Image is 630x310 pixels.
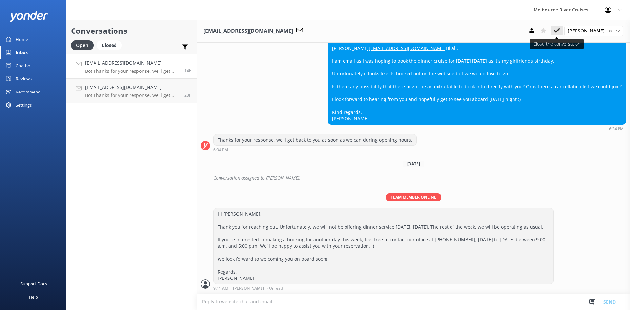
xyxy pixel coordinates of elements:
span: • Unread [266,286,283,290]
div: Reviews [16,72,31,85]
span: 09:18am 13-Aug-2025 (UTC +10:00) Australia/Sydney [184,93,192,98]
div: 2025-08-13T22:41:24.000 [201,173,626,184]
div: Hi [PERSON_NAME], Thank you for reaching out. Unfortunately, we will not be offering dinner servi... [214,208,553,284]
span: 06:34pm 13-Aug-2025 (UTC +10:00) Australia/Sydney [184,68,192,73]
span: [PERSON_NAME] [233,286,264,290]
div: Recommend [16,85,41,98]
h4: [EMAIL_ADDRESS][DOMAIN_NAME] [85,59,179,67]
a: Open [71,41,97,49]
h3: [EMAIL_ADDRESS][DOMAIN_NAME] [203,27,293,35]
div: Open [71,40,94,50]
div: Help [29,290,38,303]
div: 06:34pm 13-Aug-2025 (UTC +10:00) Australia/Sydney [328,126,626,131]
span: ✕ [609,28,612,34]
a: [EMAIL_ADDRESS][DOMAIN_NAME]Bot:Thanks for your response, we'll get back to you as soon as we can... [66,54,197,79]
strong: 6:34 PM [213,148,228,152]
div: Assign User [564,26,623,36]
p: Bot: Thanks for your response, we'll get back to you as soon as we can during opening hours. [85,68,179,74]
div: Submitted: [PERSON_NAME] Hi all, I am email as I was hoping to book the dinner cruise for [DATE] ... [328,36,626,124]
div: 09:11am 14-Aug-2025 (UTC +10:00) Australia/Sydney [213,286,554,290]
strong: 9:11 AM [213,286,228,290]
div: Chatbot [16,59,32,72]
div: 06:34pm 13-Aug-2025 (UTC +10:00) Australia/Sydney [213,147,417,152]
strong: 6:34 PM [609,127,624,131]
div: Inbox [16,46,28,59]
div: Conversation assigned to [PERSON_NAME]. [213,173,626,184]
div: Home [16,33,28,46]
span: [PERSON_NAME] [568,27,609,34]
a: Closed [97,41,125,49]
div: Support Docs [20,277,47,290]
a: [EMAIL_ADDRESS][DOMAIN_NAME] [369,45,446,51]
span: [DATE] [403,161,424,167]
div: Closed [97,40,122,50]
a: [EMAIL_ADDRESS][DOMAIN_NAME]Bot:Thanks for your response, we'll get back to you as soon as we can... [66,79,197,103]
div: Thanks for your response, we'll get back to you as soon as we can during opening hours. [214,134,416,146]
h4: [EMAIL_ADDRESS][DOMAIN_NAME] [85,84,179,91]
h2: Conversations [71,25,192,37]
span: Team member online [386,193,441,201]
img: yonder-white-logo.png [10,11,48,22]
p: Bot: Thanks for your response, we'll get back to you as soon as we can during opening hours. [85,93,179,98]
div: Settings [16,98,31,112]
